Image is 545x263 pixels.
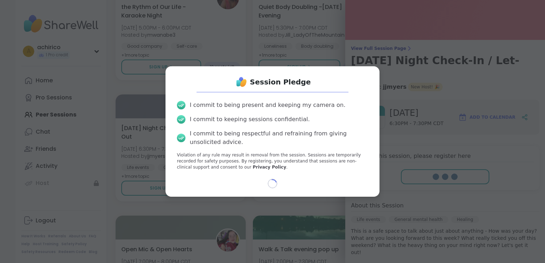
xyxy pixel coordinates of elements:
a: Privacy Policy [253,165,286,170]
div: I commit to being present and keeping my camera on. [190,101,345,109]
p: Violation of any rule may result in removal from the session. Sessions are temporarily recorded f... [177,152,368,170]
div: I commit to keeping sessions confidential. [190,115,310,124]
h1: Session Pledge [250,77,311,87]
div: I commit to being respectful and refraining from giving unsolicited advice. [190,129,368,146]
img: ShareWell Logo [234,75,249,89]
